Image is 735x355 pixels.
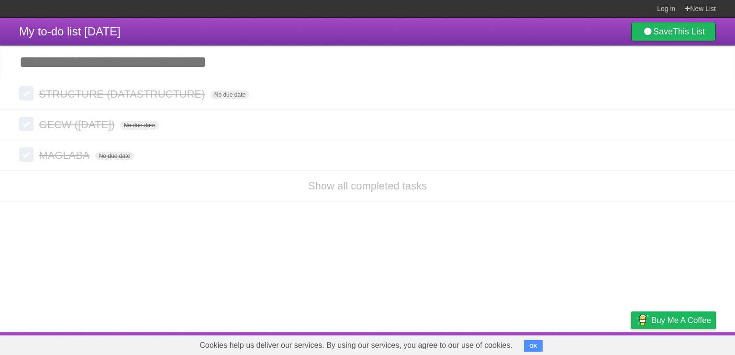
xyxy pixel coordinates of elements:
a: Buy me a coffee [631,311,716,329]
img: Buy me a coffee [636,312,649,328]
span: No due date [120,121,159,130]
a: Privacy [619,334,644,353]
span: GECW ([DATE]) [39,119,117,131]
span: STRUCTURE (DATASTRUCTURE) [39,88,208,100]
a: Terms [586,334,607,353]
span: No due date [95,152,134,160]
label: Done [19,86,33,100]
span: Buy me a coffee [651,312,711,329]
a: Developers [535,334,574,353]
label: Done [19,147,33,162]
b: This List [673,27,705,36]
label: Done [19,117,33,131]
span: No due date [211,90,249,99]
span: MAGLABA [39,149,92,161]
button: OK [524,340,543,352]
a: Show all completed tasks [308,180,427,192]
span: My to-do list [DATE] [19,25,121,38]
span: Cookies help us deliver our services. By using our services, you agree to our use of cookies. [190,336,522,355]
a: SaveThis List [631,22,716,41]
a: About [504,334,524,353]
a: Suggest a feature [656,334,716,353]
